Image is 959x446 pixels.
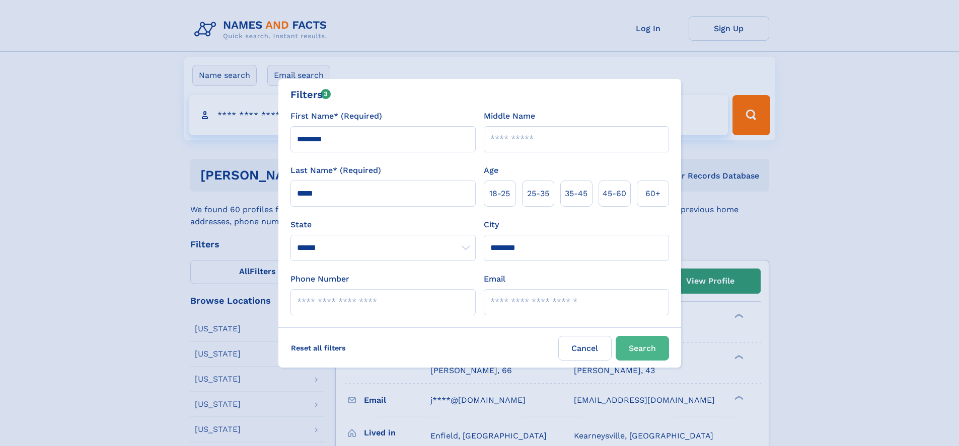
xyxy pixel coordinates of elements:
label: City [484,219,499,231]
label: Cancel [558,336,612,361]
button: Search [616,336,669,361]
span: 18‑25 [489,188,510,200]
span: 35‑45 [565,188,587,200]
label: Middle Name [484,110,535,122]
label: Reset all filters [284,336,352,360]
span: 45‑60 [603,188,626,200]
label: First Name* (Required) [290,110,382,122]
label: Phone Number [290,273,349,285]
label: Age [484,164,498,176]
label: State [290,219,476,231]
span: 25‑35 [527,188,549,200]
div: Filters [290,87,331,102]
label: Email [484,273,505,285]
span: 60+ [645,188,660,200]
label: Last Name* (Required) [290,164,381,176]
